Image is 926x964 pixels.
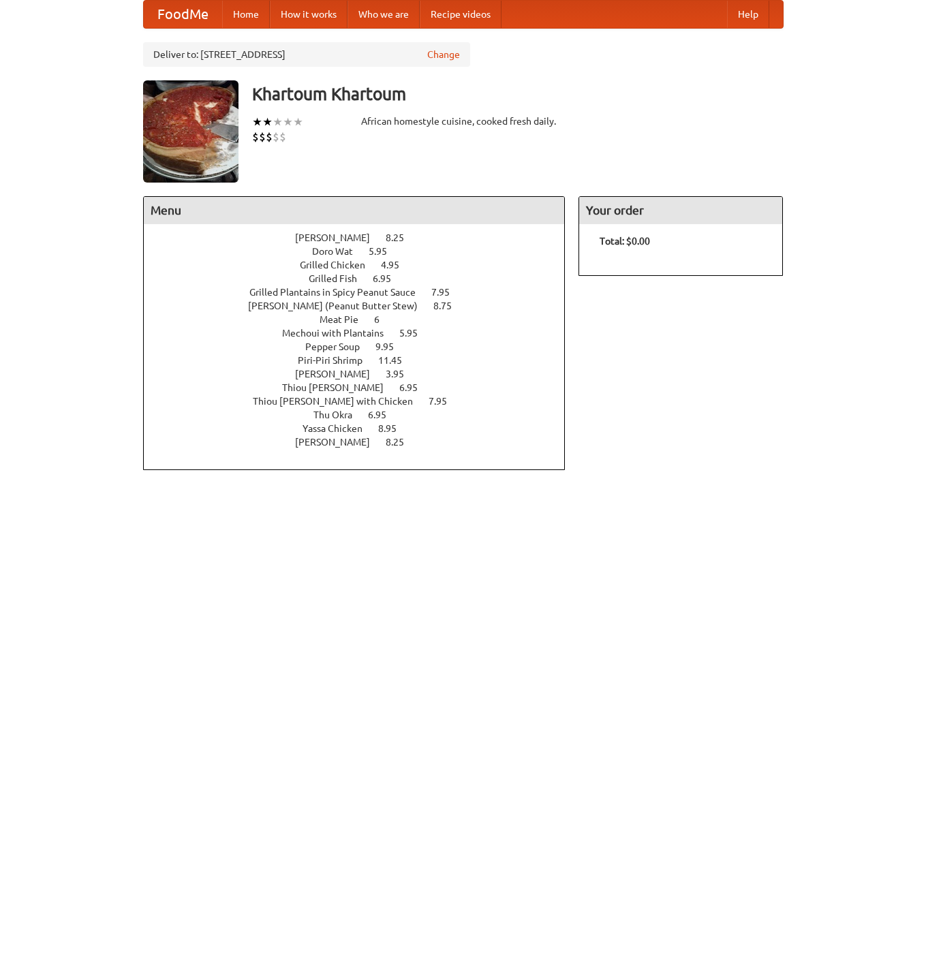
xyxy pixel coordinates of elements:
span: 5.95 [399,328,431,339]
a: Thiou [PERSON_NAME] 6.95 [282,382,443,393]
span: [PERSON_NAME] (Peanut Butter Stew) [248,300,431,311]
span: Piri-Piri Shrimp [298,355,376,366]
a: [PERSON_NAME] 3.95 [295,369,429,379]
h4: Your order [579,197,782,224]
span: Meat Pie [320,314,372,325]
a: Thiou [PERSON_NAME] with Chicken 7.95 [253,396,472,407]
span: Grilled Chicken [300,260,379,270]
a: Mechoui with Plantains 5.95 [282,328,443,339]
li: ★ [252,114,262,129]
span: 8.25 [386,232,418,243]
span: [PERSON_NAME] [295,232,384,243]
a: FoodMe [144,1,222,28]
span: Thiou [PERSON_NAME] with Chicken [253,396,427,407]
span: 11.45 [378,355,416,366]
span: 6.95 [399,382,431,393]
h3: Khartoum Khartoum [252,80,784,108]
a: [PERSON_NAME] (Peanut Butter Stew) 8.75 [248,300,477,311]
li: $ [266,129,273,144]
a: Thu Okra 6.95 [313,409,412,420]
span: 6 [374,314,393,325]
span: 8.95 [378,423,410,434]
span: 5.95 [369,246,401,257]
li: $ [273,129,279,144]
a: Grilled Plantains in Spicy Peanut Sauce 7.95 [249,287,475,298]
a: Piri-Piri Shrimp 11.45 [298,355,427,366]
a: Meat Pie 6 [320,314,405,325]
span: 7.95 [431,287,463,298]
span: Grilled Plantains in Spicy Peanut Sauce [249,287,429,298]
a: Change [427,48,460,61]
li: ★ [273,114,283,129]
span: 7.95 [429,396,461,407]
a: Who we are [348,1,420,28]
a: How it works [270,1,348,28]
span: 6.95 [368,409,400,420]
span: 8.25 [386,437,418,448]
b: Total: $0.00 [600,236,650,247]
a: [PERSON_NAME] 8.25 [295,437,429,448]
span: 4.95 [381,260,413,270]
li: $ [259,129,266,144]
span: 3.95 [386,369,418,379]
a: [PERSON_NAME] 8.25 [295,232,429,243]
li: $ [252,129,259,144]
a: Doro Wat 5.95 [312,246,412,257]
li: $ [279,129,286,144]
span: Mechoui with Plantains [282,328,397,339]
a: Pepper Soup 9.95 [305,341,419,352]
a: Help [727,1,769,28]
li: ★ [262,114,273,129]
span: Thu Okra [313,409,366,420]
div: African homestyle cuisine, cooked fresh daily. [361,114,566,128]
div: Deliver to: [STREET_ADDRESS] [143,42,470,67]
a: Yassa Chicken 8.95 [303,423,422,434]
span: 6.95 [373,273,405,284]
span: [PERSON_NAME] [295,437,384,448]
span: Thiou [PERSON_NAME] [282,382,397,393]
li: ★ [293,114,303,129]
span: Pepper Soup [305,341,373,352]
img: angular.jpg [143,80,238,183]
a: Recipe videos [420,1,501,28]
li: ★ [283,114,293,129]
h4: Menu [144,197,565,224]
a: Grilled Fish 6.95 [309,273,416,284]
a: Home [222,1,270,28]
span: Doro Wat [312,246,367,257]
span: 8.75 [433,300,465,311]
span: Yassa Chicken [303,423,376,434]
a: Grilled Chicken 4.95 [300,260,425,270]
span: Grilled Fish [309,273,371,284]
span: 9.95 [375,341,407,352]
span: [PERSON_NAME] [295,369,384,379]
